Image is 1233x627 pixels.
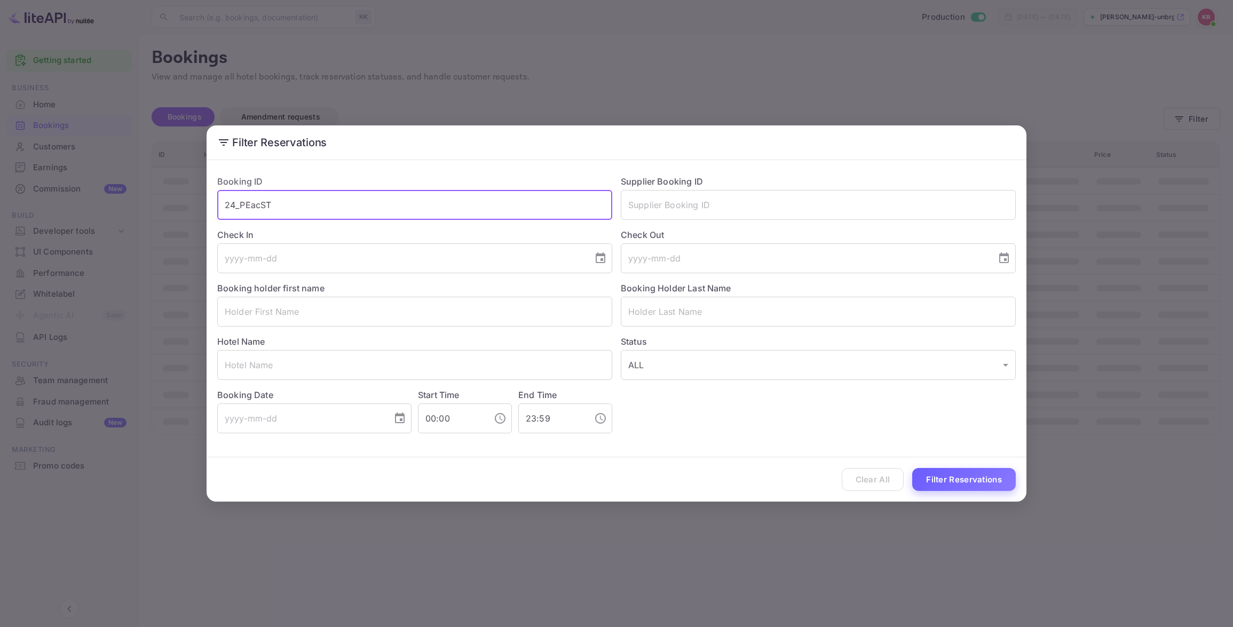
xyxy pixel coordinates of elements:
button: Choose date [993,248,1015,269]
button: Choose date [389,408,410,429]
input: Holder Last Name [621,297,1016,327]
h2: Filter Reservations [207,125,1026,160]
label: Booking Holder Last Name [621,283,731,293]
label: Status [621,335,1016,348]
label: Check In [217,228,612,241]
label: Booking holder first name [217,283,325,293]
button: Choose time, selected time is 11:59 PM [590,408,611,429]
button: Choose date [590,248,611,269]
label: Booking ID [217,176,263,187]
div: ALL [621,350,1016,380]
input: Hotel Name [217,350,612,380]
label: Hotel Name [217,336,265,347]
input: Supplier Booking ID [621,190,1016,220]
label: Start Time [418,390,460,400]
label: Check Out [621,228,1016,241]
input: Holder First Name [217,297,612,327]
button: Filter Reservations [912,468,1016,491]
label: Supplier Booking ID [621,176,703,187]
input: hh:mm [518,403,586,433]
label: End Time [518,390,557,400]
input: yyyy-mm-dd [217,403,385,433]
input: Booking ID [217,190,612,220]
input: hh:mm [418,403,485,433]
label: Booking Date [217,388,412,401]
button: Choose time, selected time is 12:00 AM [489,408,511,429]
input: yyyy-mm-dd [217,243,586,273]
input: yyyy-mm-dd [621,243,989,273]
